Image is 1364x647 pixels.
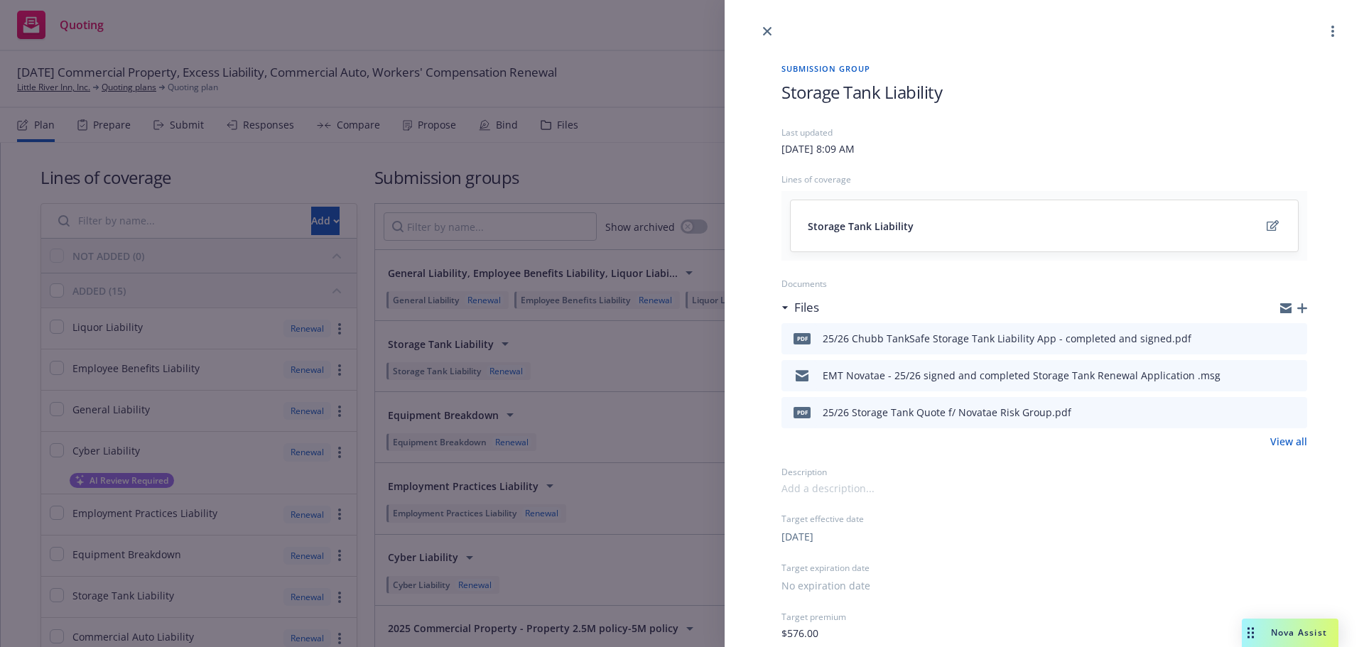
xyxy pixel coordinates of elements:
div: 25/26 Storage Tank Quote f/ Novatae Risk Group.pdf [823,405,1071,420]
div: Drag to move [1242,619,1260,647]
div: Description [781,466,1307,478]
div: Target expiration date [781,562,1307,574]
div: EMT Novatae - 25/26 signed and completed Storage Tank Renewal Application .msg [823,368,1220,383]
div: Files [781,298,819,317]
button: Nova Assist [1242,619,1338,647]
button: preview file [1289,404,1301,421]
div: Target effective date [781,513,1307,525]
div: 25/26 Chubb TankSafe Storage Tank Liability App - completed and signed.pdf [823,331,1191,346]
span: Storage Tank Liability [808,219,914,234]
span: $576.00 [781,626,818,641]
button: [DATE] [781,529,813,544]
a: more [1324,23,1341,40]
button: download file [1266,404,1277,421]
div: Lines of coverage [781,173,1307,185]
span: pdf [794,407,811,418]
button: download file [1266,367,1277,384]
a: View all [1270,434,1307,449]
h3: Files [794,298,819,317]
button: preview file [1289,330,1301,347]
span: pdf [794,333,811,344]
button: No expiration date [781,578,870,593]
a: close [759,23,776,40]
div: Documents [781,278,1307,290]
button: download file [1266,330,1277,347]
button: preview file [1289,367,1301,384]
span: Nova Assist [1271,626,1327,638]
span: Submission group [781,62,1307,75]
div: [DATE] 8:09 AM [781,141,855,156]
span: Storage Tank Liability [781,80,942,104]
a: edit [1264,217,1281,234]
div: Last updated [781,126,1307,138]
div: Target premium [781,611,1307,623]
